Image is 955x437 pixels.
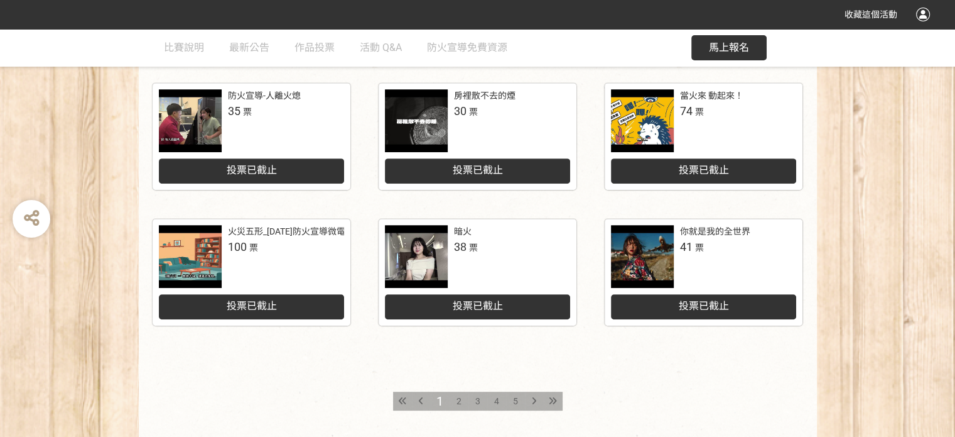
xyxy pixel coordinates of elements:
[153,219,350,326] a: 火災五形_[DATE]防火宣導微電影徵選競賽100票投票已截止
[454,225,472,238] div: 暗火
[709,41,749,53] span: 馬上報名
[427,41,507,53] span: 防火宣導免費資源
[469,243,478,253] span: 票
[691,35,767,60] button: 馬上報名
[680,89,743,102] div: 當火來 動起來！
[164,29,204,67] a: 比賽說明
[379,83,576,190] a: 房裡散不去的煙30票投票已截止
[228,89,301,102] div: 防火宣導-人離火熄
[475,396,480,406] span: 3
[228,240,247,253] span: 100
[454,104,467,118] span: 30
[229,41,269,53] span: 最新公告
[294,29,335,67] a: 作品投票
[243,107,252,117] span: 票
[360,41,402,53] span: 活動 Q&A
[494,396,499,406] span: 4
[153,83,350,190] a: 防火宣導-人離火熄35票投票已截止
[249,243,258,253] span: 票
[678,164,728,176] span: 投票已截止
[680,225,750,238] div: 你就是我的全世界
[605,83,802,190] a: 當火來 動起來！74票投票已截止
[454,240,467,253] span: 38
[844,9,897,19] span: 收藏這個活動
[695,107,704,117] span: 票
[226,300,276,312] span: 投票已截止
[513,396,518,406] span: 5
[427,29,507,67] a: 防火宣導免費資源
[452,164,502,176] span: 投票已截止
[678,300,728,312] span: 投票已截止
[228,104,240,118] span: 35
[228,225,389,238] div: 火災五形_[DATE]防火宣導微電影徵選競賽
[436,394,443,409] span: 1
[469,107,478,117] span: 票
[605,219,802,326] a: 你就是我的全世界41票投票已截止
[456,396,461,406] span: 2
[454,89,515,102] div: 房裡散不去的煙
[229,29,269,67] a: 最新公告
[294,41,335,53] span: 作品投票
[379,219,576,326] a: 暗火38票投票已截止
[452,300,502,312] span: 投票已截止
[360,29,402,67] a: 活動 Q&A
[680,240,693,253] span: 41
[164,41,204,53] span: 比賽說明
[680,104,693,118] span: 74
[226,164,276,176] span: 投票已截止
[695,243,704,253] span: 票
